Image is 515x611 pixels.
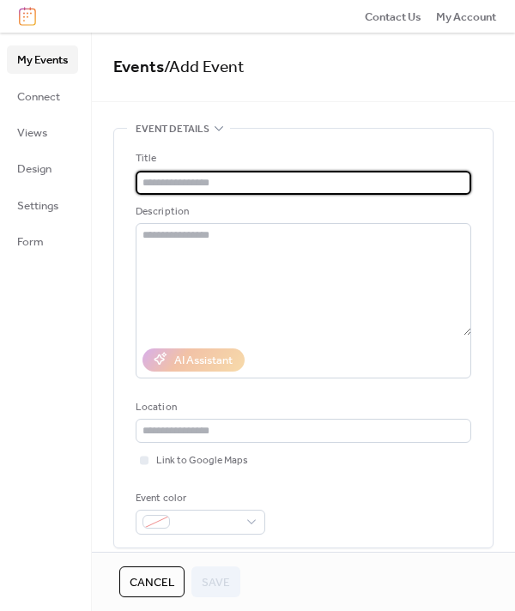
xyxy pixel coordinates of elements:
[136,203,468,221] div: Description
[17,233,44,251] span: Form
[7,118,78,146] a: Views
[7,45,78,73] a: My Events
[365,8,421,25] a: Contact Us
[365,9,421,26] span: Contact Us
[7,82,78,110] a: Connect
[119,566,185,597] button: Cancel
[7,191,78,219] a: Settings
[17,51,68,69] span: My Events
[136,150,468,167] div: Title
[17,197,58,215] span: Settings
[136,121,209,138] span: Event details
[436,8,496,25] a: My Account
[19,7,36,26] img: logo
[156,452,248,469] span: Link to Google Maps
[17,160,51,178] span: Design
[136,399,468,416] div: Location
[164,51,245,83] span: / Add Event
[436,9,496,26] span: My Account
[136,490,262,507] div: Event color
[130,574,174,591] span: Cancel
[7,227,78,255] a: Form
[17,88,60,106] span: Connect
[7,154,78,182] a: Design
[17,124,47,142] span: Views
[113,51,164,83] a: Events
